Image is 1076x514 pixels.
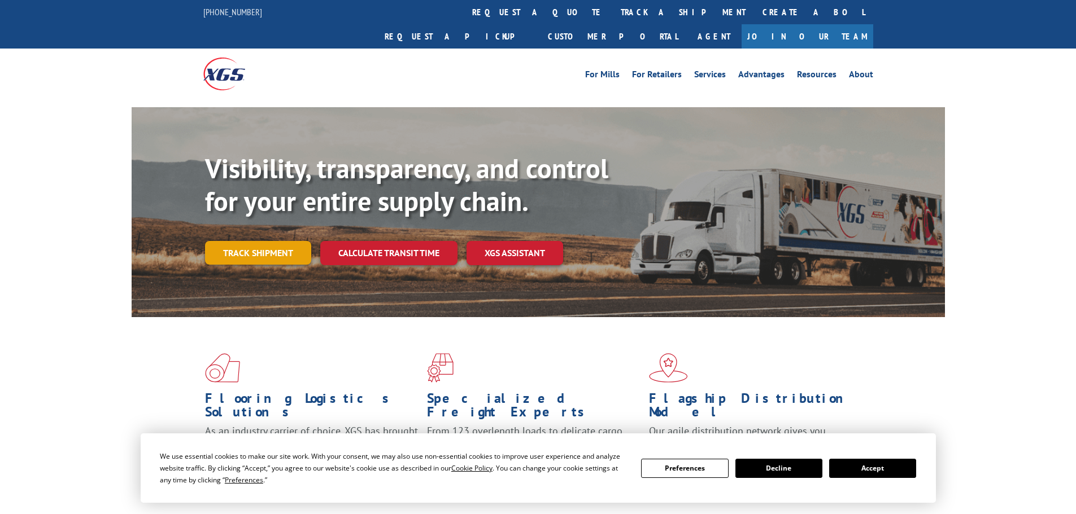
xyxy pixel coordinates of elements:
[694,70,726,82] a: Services
[427,424,641,475] p: From 123 overlength loads to delicate cargo, our experienced staff knows the best way to move you...
[539,24,686,49] a: Customer Portal
[735,459,822,478] button: Decline
[451,463,493,473] span: Cookie Policy
[427,392,641,424] h1: Specialized Freight Experts
[205,392,419,424] h1: Flooring Logistics Solutions
[205,241,311,265] a: Track shipment
[160,450,628,486] div: We use essential cookies to make our site work. With your consent, we may also use non-essential ...
[686,24,742,49] a: Agent
[797,70,837,82] a: Resources
[427,353,454,383] img: xgs-icon-focused-on-flooring-red
[632,70,682,82] a: For Retailers
[649,353,688,383] img: xgs-icon-flagship-distribution-model-red
[320,241,458,265] a: Calculate transit time
[205,151,608,218] b: Visibility, transparency, and control for your entire supply chain.
[849,70,873,82] a: About
[141,433,936,503] div: Cookie Consent Prompt
[829,459,916,478] button: Accept
[742,24,873,49] a: Join Our Team
[205,424,418,464] span: As an industry carrier of choice, XGS has brought innovation and dedication to flooring logistics...
[467,241,563,265] a: XGS ASSISTANT
[203,6,262,17] a: [PHONE_NUMBER]
[641,459,728,478] button: Preferences
[649,424,857,451] span: Our agile distribution network gives you nationwide inventory management on demand.
[738,70,785,82] a: Advantages
[649,392,862,424] h1: Flagship Distribution Model
[225,475,263,485] span: Preferences
[585,70,620,82] a: For Mills
[376,24,539,49] a: Request a pickup
[205,353,240,383] img: xgs-icon-total-supply-chain-intelligence-red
